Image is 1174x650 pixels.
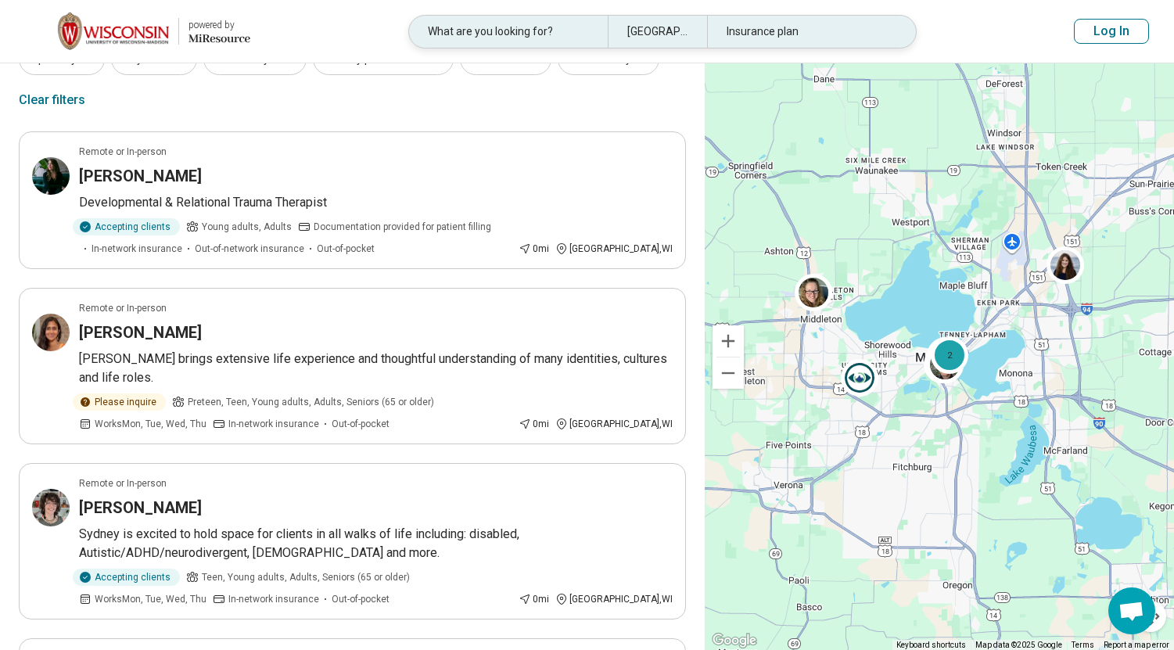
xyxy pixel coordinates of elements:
div: [GEOGRAPHIC_DATA] , WI [555,242,673,256]
div: 0 mi [519,417,549,431]
div: 2 [924,345,962,382]
p: Remote or In-person [79,145,167,159]
h3: [PERSON_NAME] [79,321,202,343]
div: Please inquire [73,393,166,411]
button: Zoom out [713,357,744,389]
div: 3 [924,345,961,382]
span: In-network insurance [228,592,319,606]
span: In-network insurance [228,417,319,431]
p: Sydney is excited to hold space for clients in all walks of life including: disabled, Autistic/AD... [79,525,673,562]
img: University of Wisconsin-Madison [58,13,169,50]
a: University of Wisconsin-Madisonpowered by [25,13,250,50]
h3: [PERSON_NAME] [79,165,202,187]
div: [GEOGRAPHIC_DATA] , WI [555,417,673,431]
p: Remote or In-person [79,476,167,490]
span: Works Mon, Tue, Wed, Thu [95,592,206,606]
div: Clear filters [19,81,85,119]
span: Map data ©2025 Google [975,641,1062,649]
span: Out-of-pocket [332,592,390,606]
h3: [PERSON_NAME] [79,497,202,519]
p: [PERSON_NAME] brings extensive life experience and thoughtful understanding of many identities, c... [79,350,673,387]
span: Out-of-network insurance [195,242,304,256]
span: Teen, Young adults, Adults, Seniors (65 or older) [202,570,410,584]
div: [GEOGRAPHIC_DATA], [GEOGRAPHIC_DATA] [608,16,707,48]
span: Out-of-pocket [332,417,390,431]
span: Works Mon, Tue, Wed, Thu [95,417,206,431]
div: What are you looking for? [409,16,608,48]
button: Zoom in [713,325,744,357]
p: Developmental & Relational Trauma Therapist [79,193,673,212]
span: Preteen, Teen, Young adults, Adults, Seniors (65 or older) [188,395,434,409]
div: powered by [188,18,250,32]
div: Open chat [1108,587,1155,634]
span: Documentation provided for patient filling [314,220,491,234]
div: Accepting clients [73,218,180,235]
span: In-network insurance [92,242,182,256]
span: Out-of-pocket [317,242,375,256]
a: Report a map error [1104,641,1169,649]
div: 0 mi [519,242,549,256]
div: 2 [931,336,968,374]
span: Young adults, Adults [202,220,292,234]
button: Log In [1074,19,1149,44]
div: 0 mi [519,592,549,606]
a: Terms (opens in new tab) [1072,641,1094,649]
div: [GEOGRAPHIC_DATA] , WI [555,592,673,606]
div: Accepting clients [73,569,180,586]
div: Insurance plan [707,16,906,48]
p: Remote or In-person [79,301,167,315]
